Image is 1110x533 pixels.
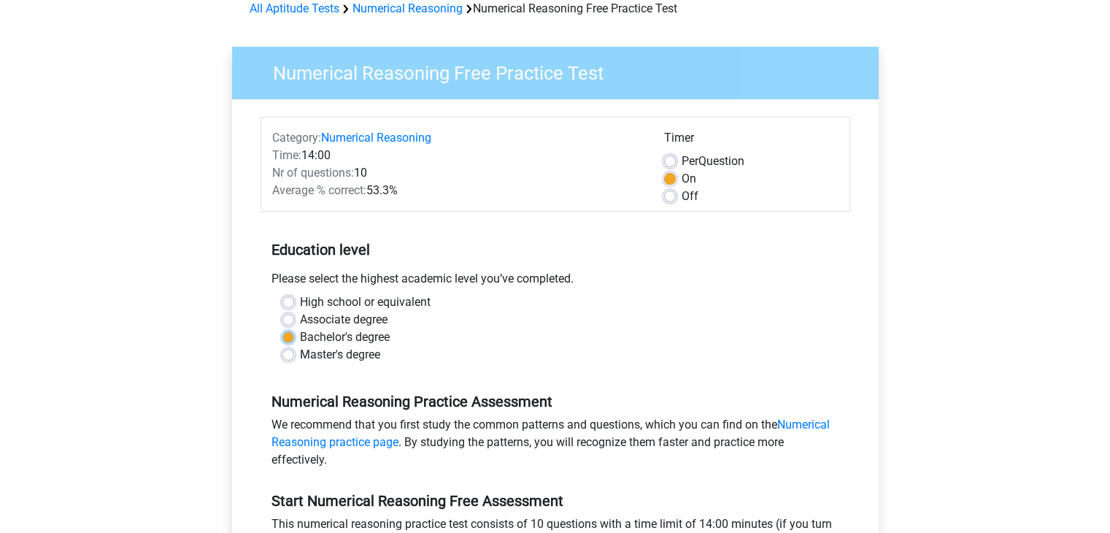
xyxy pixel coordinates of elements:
h3: Numerical Reasoning Free Practice Test [255,56,868,85]
span: Nr of questions: [272,166,354,180]
div: 14:00 [261,147,653,164]
h5: Start Numerical Reasoning Free Assessment [271,492,839,510]
h5: Numerical Reasoning Practice Assessment [271,393,839,410]
span: Average % correct: [272,183,366,197]
label: On [682,170,696,188]
label: Off [682,188,698,205]
label: High school or equivalent [300,294,431,311]
h5: Education level [271,235,839,264]
a: Numerical Reasoning [321,131,431,145]
label: Master's degree [300,346,380,364]
span: Per [682,154,698,168]
div: Timer [664,129,839,153]
a: All Aptitude Tests [250,1,339,15]
div: Please select the highest academic level you’ve completed. [261,270,850,294]
span: Category: [272,131,321,145]
div: We recommend that you first study the common patterns and questions, which you can find on the . ... [261,416,850,475]
div: 53.3% [261,182,653,199]
div: 10 [261,164,653,182]
label: Bachelor's degree [300,329,390,346]
a: Numerical Reasoning [352,1,463,15]
label: Question [682,153,744,170]
label: Associate degree [300,311,388,329]
span: Time: [272,148,301,162]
